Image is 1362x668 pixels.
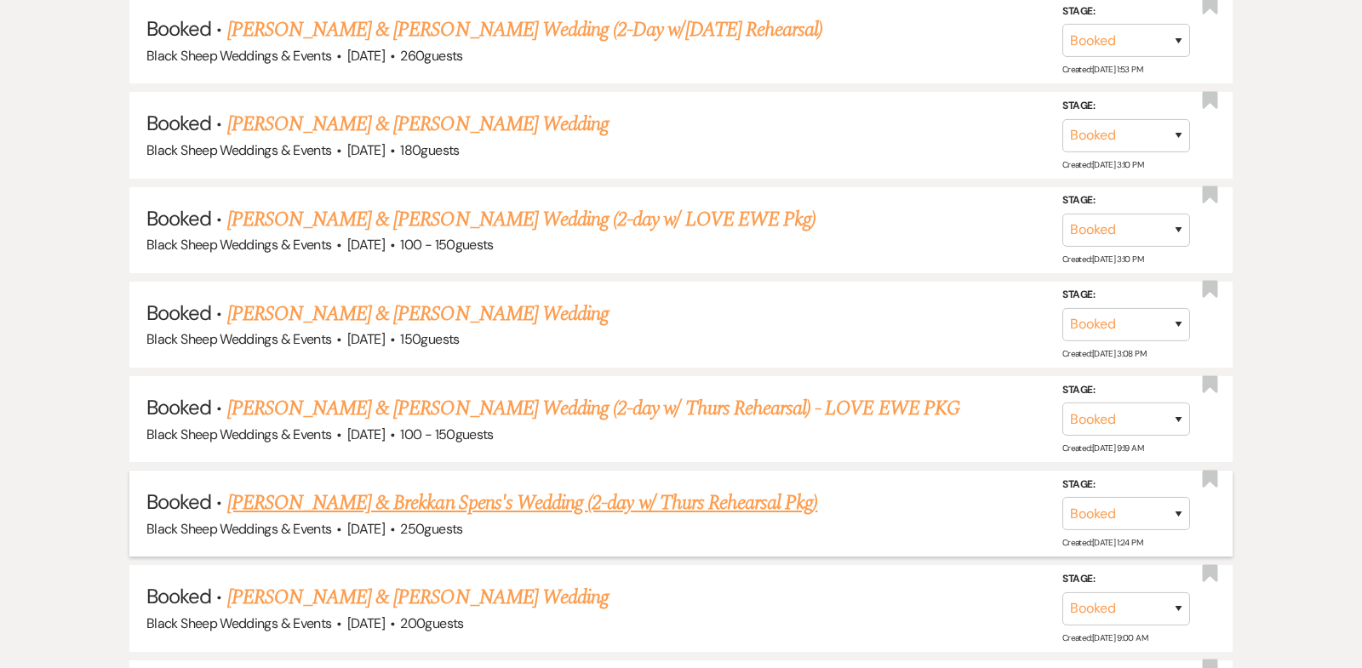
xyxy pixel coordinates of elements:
a: [PERSON_NAME] & [PERSON_NAME] Wedding [227,299,609,329]
span: Black Sheep Weddings & Events [146,330,331,348]
span: Created: [DATE] 1:53 PM [1062,64,1142,75]
span: [DATE] [347,47,385,65]
span: [DATE] [347,330,385,348]
span: Black Sheep Weddings & Events [146,236,331,254]
label: Stage: [1062,476,1190,494]
span: Created: [DATE] 9:19 AM [1062,442,1143,454]
a: [PERSON_NAME] & [PERSON_NAME] Wedding (2-day w/ LOVE EWE Pkg) [227,204,815,235]
span: Booked [146,205,211,231]
span: 180 guests [400,141,459,159]
span: Booked [146,488,211,515]
span: 200 guests [400,614,463,632]
span: 100 - 150 guests [400,236,493,254]
span: 100 - 150 guests [400,425,493,443]
span: Booked [146,15,211,42]
span: Created: [DATE] 3:10 PM [1062,254,1143,265]
span: Black Sheep Weddings & Events [146,141,331,159]
span: Created: [DATE] 9:00 AM [1062,631,1147,642]
span: [DATE] [347,236,385,254]
label: Stage: [1062,380,1190,399]
span: Black Sheep Weddings & Events [146,614,331,632]
span: Created: [DATE] 1:24 PM [1062,537,1142,548]
a: [PERSON_NAME] & [PERSON_NAME] Wedding (2-day w/ Thurs Rehearsal) - LOVE EWE PKG [227,393,960,424]
span: [DATE] [347,425,385,443]
span: 250 guests [400,520,462,538]
span: [DATE] [347,520,385,538]
label: Stage: [1062,570,1190,589]
label: Stage: [1062,97,1190,116]
label: Stage: [1062,286,1190,305]
span: Black Sheep Weddings & Events [146,425,331,443]
span: 260 guests [400,47,462,65]
a: [PERSON_NAME] & Brekkan Spens's Wedding (2-day w/ Thurs Rehearsal Pkg) [227,488,818,518]
span: Booked [146,394,211,420]
label: Stage: [1062,3,1190,21]
a: [PERSON_NAME] & [PERSON_NAME] Wedding (2-Day w/[DATE] Rehearsal) [227,14,823,45]
span: Created: [DATE] 3:10 PM [1062,159,1143,170]
span: 150 guests [400,330,459,348]
a: [PERSON_NAME] & [PERSON_NAME] Wedding [227,582,609,613]
span: Created: [DATE] 3:08 PM [1062,348,1146,359]
span: [DATE] [347,141,385,159]
span: Black Sheep Weddings & Events [146,47,331,65]
label: Stage: [1062,191,1190,210]
span: Black Sheep Weddings & Events [146,520,331,538]
span: [DATE] [347,614,385,632]
span: Booked [146,300,211,326]
a: [PERSON_NAME] & [PERSON_NAME] Wedding [227,109,609,140]
span: Booked [146,583,211,609]
span: Booked [146,110,211,136]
